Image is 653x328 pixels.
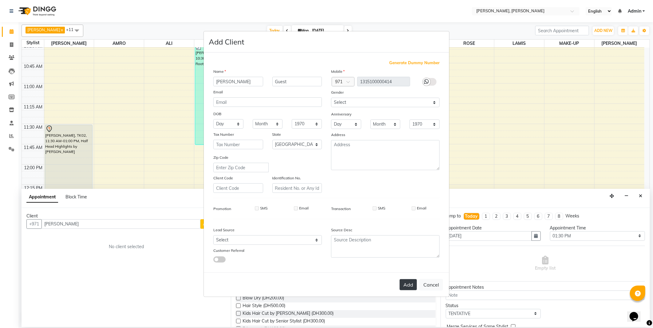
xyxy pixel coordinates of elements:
input: Enter Zip Code [213,163,269,172]
label: SMS [378,205,385,211]
label: Customer Referral [213,248,244,253]
label: Email [417,205,426,211]
label: DOB [213,111,221,117]
label: Transaction [331,206,351,212]
span: Generate Dummy Number [389,60,440,66]
input: Resident No. or Any Id [272,183,322,193]
label: Client Code [213,175,233,181]
label: SMS [260,205,267,211]
label: Mobile [331,69,345,74]
button: Cancel [419,279,443,291]
input: Last Name [272,77,322,86]
label: Source Desc [331,227,352,233]
label: Tax Number [213,132,234,137]
button: Add [400,279,417,290]
label: Email [213,89,223,95]
label: Anniversary [331,111,351,117]
label: Identification No. [272,175,301,181]
label: Gender [331,90,344,95]
label: Promotion [213,206,231,212]
input: Email [213,97,322,107]
input: Tax Number [213,140,263,149]
label: Email [299,205,309,211]
label: Address [331,132,345,138]
label: Zip Code [213,155,228,160]
label: State [272,132,281,137]
label: Name [213,69,226,74]
h4: Add Client [209,36,244,47]
input: First Name [213,77,263,86]
label: Lead Source [213,227,235,233]
input: Mobile [357,77,410,86]
input: Client Code [213,183,263,193]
